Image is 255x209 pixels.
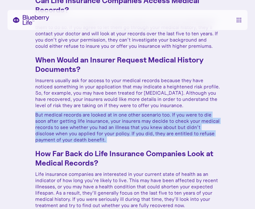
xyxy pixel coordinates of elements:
[35,171,220,208] p: Life insurance companies are interested in your current state of health as an indicator of how lo...
[35,55,220,74] h3: When Would an Insurer Request Medical History Documents?
[35,18,220,49] p: An insurer can only access your medical records if you give your permission for them to do so. If...
[35,149,220,168] h3: How Far Back do Life Insurance Companies Look at Medical Records?
[235,17,243,22] nav: menu
[35,77,220,108] p: Insurers usually ask for access to your medical records because they have noticed something in yo...
[12,15,49,25] a: home
[35,112,220,143] p: But medical records are looked at in one other scenario too. If you were to die soon after gettin...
